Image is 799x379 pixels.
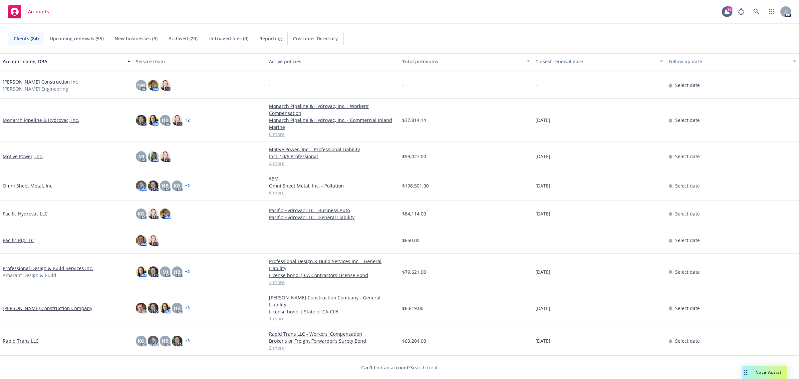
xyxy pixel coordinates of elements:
span: [DATE] [535,337,550,344]
span: [PERSON_NAME] Engineering [3,85,68,92]
span: $79,621.00 [402,268,426,275]
span: $198,501.00 [402,182,429,189]
img: photo [136,303,146,313]
span: Select date [675,182,700,189]
a: + 3 [185,339,190,343]
span: [DATE] [535,153,550,160]
span: New businesses (3) [115,35,157,42]
span: [DATE] [535,268,550,275]
a: Monarch Pipeline & Hydrovac, Inc. [3,117,79,124]
span: Amarant Design & Build [3,272,56,279]
img: photo [148,181,158,191]
a: Professional Design & Build Services Inc. [3,265,93,272]
span: [DATE] [535,117,550,124]
img: photo [160,208,170,219]
div: Follow up date [668,58,789,65]
span: Untriaged files (0) [208,35,248,42]
a: Rapid Trans LLC - Workers' Compensation [269,330,397,337]
span: [DATE] [535,305,550,312]
span: HB [162,117,168,124]
img: photo [136,235,146,246]
img: photo [148,303,158,313]
a: Broker's or Freight Forwarder's Surety Bond [269,337,397,344]
span: Reporting [259,35,282,42]
a: License bond | CA Contractors License Bond [269,272,397,279]
span: KO [138,210,144,217]
a: Omni Sheet Metal, Inc. [3,182,54,189]
div: Drag to move [742,366,750,379]
a: 6 more [269,189,397,196]
span: HB [162,337,168,344]
img: photo [172,336,182,346]
span: Select date [675,268,700,275]
span: Upcoming renewals (55) [50,35,104,42]
span: - [269,237,271,244]
div: 76 [726,6,732,12]
span: - [535,237,537,244]
a: 2 more [269,344,397,351]
a: + 2 [185,270,190,274]
span: $69,204.00 [402,337,426,344]
a: Pacific Hydrovac LLC - Business Auto [269,207,397,214]
span: Accounts [28,9,49,14]
img: photo [148,266,158,277]
span: - [535,82,537,89]
a: Search for it [410,364,438,371]
span: $6,619.00 [402,305,423,312]
span: Clients (84) [14,35,39,42]
img: photo [136,266,146,277]
span: HB [174,305,180,312]
a: + 2 [185,184,190,188]
a: Monarch Pipeline & Hydrovac, Inc. - Workers' Compensation [269,103,397,117]
img: photo [160,151,170,162]
span: Select date [675,210,700,217]
a: License bond | State of CA-CLB [269,308,397,315]
span: KO [138,337,144,344]
button: Total premiums [400,53,533,69]
span: [DATE] [535,210,550,217]
a: 1 more [269,315,397,322]
a: Report a Bug [734,5,748,18]
img: photo [148,151,158,162]
div: Active policies [269,58,397,65]
span: NW [137,82,145,89]
a: Pacific Rig LLC [3,237,34,244]
span: Select date [675,117,700,124]
span: Select date [675,337,700,344]
span: Select date [675,237,700,244]
span: Customer Directory [293,35,338,42]
button: Closest renewal date [533,53,666,69]
a: [PERSON_NAME] Construction Company - General Liability [269,294,397,308]
span: [DATE] [535,182,550,189]
span: KO [174,182,180,189]
a: Omni Sheet Metal, Inc. - Pollution [269,182,397,189]
button: Active policies [266,53,400,69]
a: + 3 [185,306,190,310]
span: - [402,82,404,89]
img: photo [160,303,170,313]
a: Professional Design & Build Services Inc. - General Liability [269,258,397,272]
span: HB [174,268,180,275]
a: [PERSON_NAME] Construction Company [3,305,92,312]
div: Service team [136,58,264,65]
img: photo [136,115,146,126]
a: Search [750,5,763,18]
span: Select date [675,305,700,312]
button: Follow up date [666,53,799,69]
span: MJ [162,268,168,275]
span: Nova Assist [755,369,782,375]
span: $99,027.00 [402,153,426,160]
a: Monarch Pipeline & Hydrovac, Inc. - Commercial Inland Marine [269,117,397,131]
img: photo [148,208,158,219]
span: - [269,82,271,89]
a: 6 more [269,131,397,138]
img: photo [148,80,158,91]
span: $650.00 [402,237,419,244]
a: Accounts [5,2,52,21]
span: $37,814.14 [402,117,426,124]
span: HB [162,182,168,189]
a: Rapid Trans LLC [3,337,39,344]
img: photo [172,115,182,126]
